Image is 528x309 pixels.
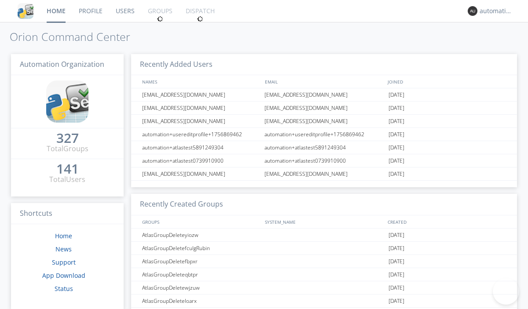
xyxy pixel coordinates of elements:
div: automation+usereditprofile+1756869462 [140,128,262,141]
div: [EMAIL_ADDRESS][DOMAIN_NAME] [262,88,386,101]
span: [DATE] [389,281,404,294]
div: Total Groups [47,144,88,154]
div: [EMAIL_ADDRESS][DOMAIN_NAME] [140,102,262,114]
a: AtlasGroupDeletefbpxr[DATE] [131,255,517,268]
a: [EMAIL_ADDRESS][DOMAIN_NAME][EMAIL_ADDRESS][DOMAIN_NAME][DATE] [131,88,517,102]
span: [DATE] [389,294,404,308]
span: [DATE] [389,255,404,268]
span: [DATE] [389,88,404,102]
h3: Recently Created Groups [131,194,517,215]
div: automation+atlastest5891249304 [140,141,262,154]
div: automation+atlastest0739910900 [262,154,386,167]
span: [DATE] [389,115,404,128]
span: [DATE] [389,242,404,255]
img: 373638.png [468,6,477,16]
div: [EMAIL_ADDRESS][DOMAIN_NAME] [140,167,262,180]
div: AtlasGroupDeletefculgRubin [140,242,262,254]
div: [EMAIL_ADDRESS][DOMAIN_NAME] [262,167,386,180]
span: [DATE] [389,229,404,242]
a: Status [55,284,73,293]
a: [EMAIL_ADDRESS][DOMAIN_NAME][EMAIL_ADDRESS][DOMAIN_NAME][DATE] [131,167,517,181]
a: News [55,245,72,253]
a: [EMAIL_ADDRESS][DOMAIN_NAME][EMAIL_ADDRESS][DOMAIN_NAME][DATE] [131,115,517,128]
div: [EMAIL_ADDRESS][DOMAIN_NAME] [140,88,262,101]
div: GROUPS [140,215,260,228]
div: automation+atlas0011 [480,7,513,15]
a: automation+usereditprofile+1756869462automation+usereditprofile+1756869462[DATE] [131,128,517,141]
span: [DATE] [389,102,404,115]
a: AtlasGroupDeleteloarx[DATE] [131,294,517,308]
a: 141 [56,164,79,174]
h3: Shortcuts [11,203,124,225]
a: automation+atlastest5891249304automation+atlastest5891249304[DATE] [131,141,517,154]
span: [DATE] [389,268,404,281]
a: Support [52,258,76,266]
span: [DATE] [389,128,404,141]
a: AtlasGroupDeletewjzuw[DATE] [131,281,517,294]
div: automation+usereditprofile+1756869462 [262,128,386,141]
a: App Download [42,271,85,280]
div: CREATED [385,215,509,228]
img: spin.svg [157,16,163,22]
div: AtlasGroupDeleteloarx [140,294,262,307]
div: JOINED [385,75,509,88]
div: AtlasGroupDeleteqbtpr [140,268,262,281]
div: 327 [56,134,79,142]
span: [DATE] [389,154,404,167]
img: cddb5a64eb264b2086981ab96f4c1ba7 [18,3,33,19]
div: [EMAIL_ADDRESS][DOMAIN_NAME] [262,115,386,127]
a: AtlasGroupDeletefculgRubin[DATE] [131,242,517,255]
a: automation+atlastest0739910900automation+atlastest0739910900[DATE] [131,154,517,167]
img: spin.svg [197,16,203,22]
a: AtlasGroupDeleteyiozw[DATE] [131,229,517,242]
div: [EMAIL_ADDRESS][DOMAIN_NAME] [262,102,386,114]
div: EMAIL [263,75,385,88]
div: AtlasGroupDeletefbpxr [140,255,262,268]
div: NAMES [140,75,260,88]
a: [EMAIL_ADDRESS][DOMAIN_NAME][EMAIL_ADDRESS][DOMAIN_NAME][DATE] [131,102,517,115]
div: Total Users [49,174,85,185]
div: automation+atlastest5891249304 [262,141,386,154]
iframe: Toggle Customer Support [493,278,519,305]
span: Automation Organization [20,59,104,69]
span: [DATE] [389,141,404,154]
h3: Recently Added Users [131,54,517,76]
a: 327 [56,134,79,144]
a: AtlasGroupDeleteqbtpr[DATE] [131,268,517,281]
div: [EMAIL_ADDRESS][DOMAIN_NAME] [140,115,262,127]
a: Home [55,232,72,240]
div: automation+atlastest0739910900 [140,154,262,167]
div: SYSTEM_NAME [263,215,385,228]
div: 141 [56,164,79,173]
div: AtlasGroupDeletewjzuw [140,281,262,294]
img: cddb5a64eb264b2086981ab96f4c1ba7 [46,80,88,123]
div: AtlasGroupDeleteyiozw [140,229,262,241]
span: [DATE] [389,167,404,181]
